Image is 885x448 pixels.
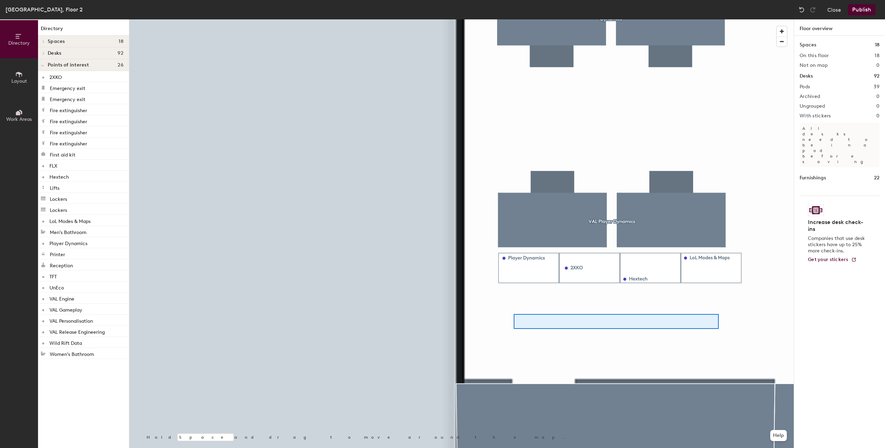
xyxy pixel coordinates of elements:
button: Publish [848,4,875,15]
p: TFT [49,272,57,280]
h4: Increase desk check-ins [808,219,867,233]
p: All desks need to be in a pod before saving [800,123,879,167]
p: Fire extinguisher [50,117,87,125]
h2: 39 [874,84,879,90]
h2: With stickers [800,113,831,119]
p: Hextech [49,172,69,180]
p: Lifts [50,183,59,191]
p: VAL Release Engineering [49,327,105,335]
p: VAL Personalisation [49,316,93,324]
h2: 0 [876,113,879,119]
h2: Archived [800,94,820,99]
a: Get your stickers [808,257,857,263]
h1: Furnishings [800,174,826,182]
p: Emergency exit [50,95,85,102]
p: Player Dynamics [49,239,87,247]
div: [GEOGRAPHIC_DATA], Floor 2 [6,5,83,14]
p: First aid kit [50,150,75,158]
p: LoL Modes & Maps [49,216,91,224]
p: Fire extinguisher [50,106,87,114]
p: Companies that use desk stickers have up to 25% more check-ins. [808,235,867,254]
span: Layout [11,78,27,84]
span: 92 [118,51,123,56]
button: Close [827,4,841,15]
p: Printer [50,250,65,258]
span: Desks [48,51,61,56]
p: Fire extinguisher [50,139,87,147]
h1: Desks [800,72,813,80]
p: Men's Bathroom [50,227,86,235]
h2: 0 [876,104,879,109]
button: Help [770,430,787,441]
p: Fire extinguisher [50,128,87,136]
h1: 18 [875,41,879,49]
span: Points of interest [48,62,89,68]
h1: 92 [874,72,879,80]
p: FLX [49,161,57,169]
h1: Spaces [800,41,816,49]
span: Work Areas [6,116,32,122]
p: Women's Bathroom [50,349,94,357]
span: 18 [119,39,123,44]
img: Sticker logo [808,204,824,216]
p: Emergency exit [50,83,85,91]
p: Lockers [50,205,67,213]
span: Spaces [48,39,65,44]
h2: Ungrouped [800,104,825,109]
h1: 22 [874,174,879,182]
h1: Floor overview [794,19,885,36]
h2: 0 [876,63,879,68]
h2: On this floor [800,53,829,59]
h2: Pods [800,84,810,90]
p: UnEco [49,283,64,291]
img: Undo [798,6,805,13]
h1: Directory [38,25,129,36]
h2: 18 [875,53,879,59]
p: VAL Engine [49,294,74,302]
h2: Not on map [800,63,828,68]
p: VAL Gameplay [49,305,82,313]
span: Get your stickers [808,257,848,262]
p: Wild Rift Data [49,338,82,346]
p: Reception [50,261,73,269]
h2: 0 [876,94,879,99]
p: Lockers [50,194,67,202]
span: Directory [8,40,30,46]
span: 26 [118,62,123,68]
img: Redo [809,6,816,13]
p: 2XKO [49,72,62,80]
